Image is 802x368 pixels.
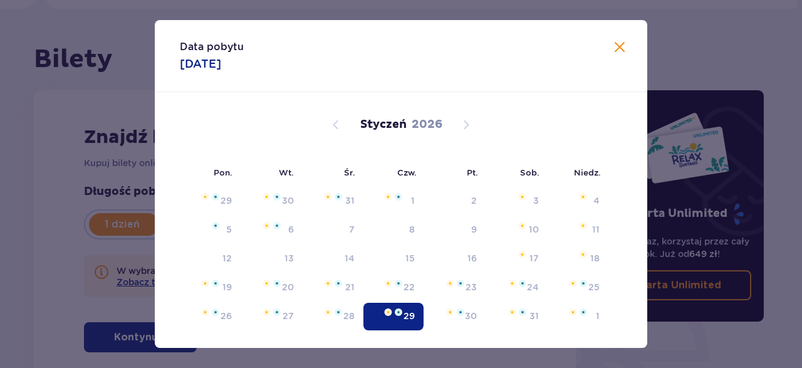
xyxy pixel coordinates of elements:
td: sobota, 31 stycznia 2026 [486,303,548,330]
td: środa, 14 stycznia 2026 [303,245,363,273]
div: 29 [221,194,232,207]
td: wtorek, 20 stycznia 2026 [241,274,303,302]
td: wtorek, 6 stycznia 2026 [241,216,303,244]
div: 2 [471,194,477,207]
td: czwartek, 15 stycznia 2026 [363,245,424,273]
small: Pon. [214,167,232,177]
div: 6 [288,223,294,236]
td: czwartek, 1 stycznia 2026 [363,187,424,215]
div: 23 [466,281,477,293]
td: piątek, 9 stycznia 2026 [424,216,486,244]
div: 15 [405,252,415,265]
div: 24 [527,281,539,293]
td: poniedziałek, 12 stycznia 2026 [180,245,241,273]
div: 3 [533,194,539,207]
small: Pt. [467,167,478,177]
td: sobota, 17 stycznia 2026 [486,245,548,273]
td: niedziela, 1 lutego 2026 [548,303,608,330]
td: sobota, 24 stycznia 2026 [486,274,548,302]
div: 31 [345,194,355,207]
div: 26 [221,310,232,322]
div: 20 [282,281,294,293]
div: 5 [226,223,232,236]
div: 19 [222,281,232,293]
td: niedziela, 18 stycznia 2026 [548,245,608,273]
small: Śr. [344,167,355,177]
div: 12 [222,252,232,265]
div: 27 [283,310,294,322]
td: piątek, 2 stycznia 2026 [424,187,486,215]
td: poniedziałek, 29 grudnia 2025 [180,187,241,215]
td: sobota, 10 stycznia 2026 [486,216,548,244]
div: 8 [409,223,415,236]
p: 2026 [412,117,442,132]
td: niedziela, 11 stycznia 2026 [548,216,608,244]
small: Czw. [397,167,417,177]
div: Calendar [155,92,647,352]
div: 31 [529,310,539,322]
small: Wt. [279,167,294,177]
div: 30 [282,194,294,207]
div: 21 [345,281,355,293]
td: niedziela, 4 stycznia 2026 [548,187,608,215]
td: poniedziałek, 5 stycznia 2026 [180,216,241,244]
td: czwartek, 8 stycznia 2026 [363,216,424,244]
small: Niedz. [574,167,601,177]
td: Selected. czwartek, 29 stycznia 2026 [363,303,424,330]
td: sobota, 3 stycznia 2026 [486,187,548,215]
td: niedziela, 25 stycznia 2026 [548,274,608,302]
p: Styczeń [360,117,407,132]
td: wtorek, 13 stycznia 2026 [241,245,303,273]
td: wtorek, 30 grudnia 2025 [241,187,303,215]
td: wtorek, 27 stycznia 2026 [241,303,303,330]
td: czwartek, 22 stycznia 2026 [363,274,424,302]
div: 13 [284,252,294,265]
div: 17 [529,252,539,265]
td: środa, 7 stycznia 2026 [303,216,363,244]
div: 10 [529,223,539,236]
td: piątek, 23 stycznia 2026 [424,274,486,302]
td: poniedziałek, 26 stycznia 2026 [180,303,241,330]
div: 29 [404,310,415,322]
div: 22 [404,281,415,293]
td: środa, 28 stycznia 2026 [303,303,363,330]
div: 14 [345,252,355,265]
div: 16 [467,252,477,265]
div: 9 [471,223,477,236]
div: 30 [465,310,477,322]
small: Sob. [520,167,539,177]
td: poniedziałek, 19 stycznia 2026 [180,274,241,302]
td: piątek, 30 stycznia 2026 [424,303,486,330]
td: środa, 31 grudnia 2025 [303,187,363,215]
td: środa, 21 stycznia 2026 [303,274,363,302]
td: piątek, 16 stycznia 2026 [424,245,486,273]
div: 7 [349,223,355,236]
div: 28 [343,310,355,322]
div: 1 [411,194,415,207]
